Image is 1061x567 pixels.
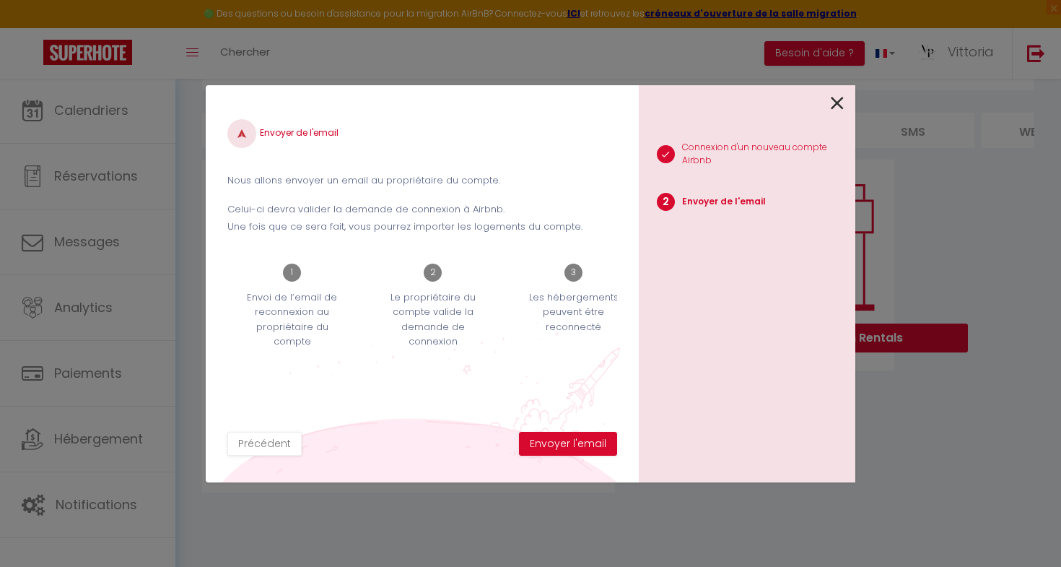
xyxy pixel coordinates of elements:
[564,264,582,282] span: 3
[227,220,617,234] p: Une fois que ce sera fait, vous pourrez importer les logements du compte.
[227,173,617,188] p: Nous allons envoyer un email au propriétaire du compte.
[227,432,302,456] button: Précédent
[519,432,617,456] button: Envoyer l'email
[237,290,348,350] p: Envoi de l’email de reconnexion au propriétaire du compte
[227,202,617,217] p: Celui-ci devra valider la demande de connexion à Airbnb.
[518,290,629,334] p: Les hébergements peuvent être reconnecté
[12,6,55,49] button: Ouvrir le widget de chat LiveChat
[227,119,617,148] h4: Envoyer de l'email
[657,193,675,211] span: 2
[283,264,301,282] span: 1
[682,195,766,209] p: Envoyer de l'email
[377,290,489,350] p: Le propriétaire du compte valide la demande de connexion
[682,141,856,168] p: Connexion d'un nouveau compte Airbnb
[424,264,442,282] span: 2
